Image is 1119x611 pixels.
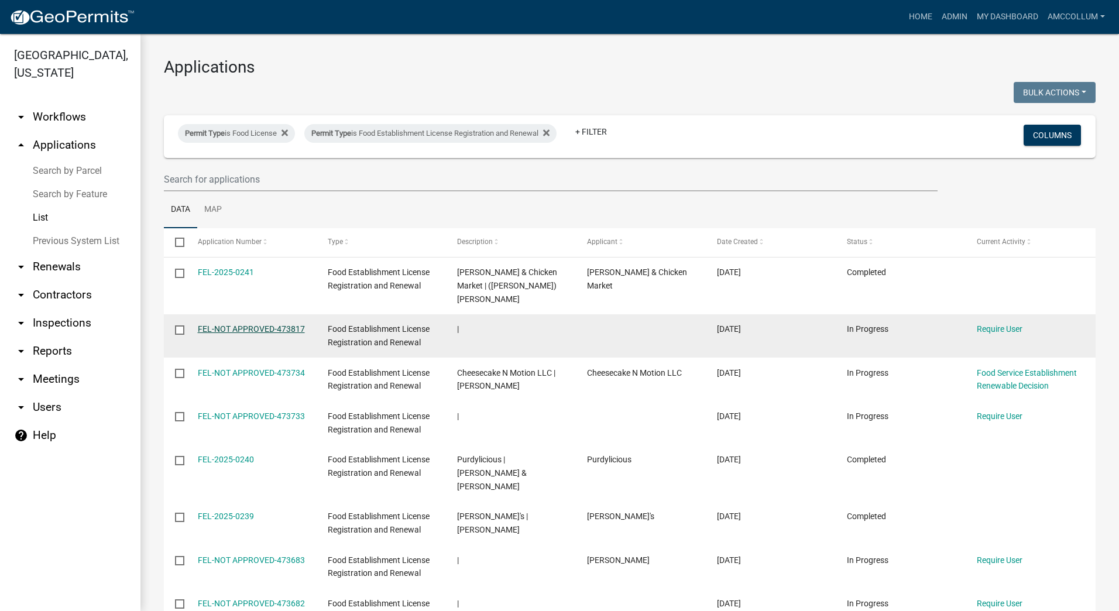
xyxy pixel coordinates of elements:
datatable-header-cell: Description [446,228,576,256]
span: Food Establishment License Registration and Renewal [328,267,430,290]
a: FEL-NOT APPROVED-473817 [198,324,305,334]
span: Date Created [717,238,758,246]
a: amccollum [1043,6,1110,28]
span: Completed [847,512,886,521]
span: | [457,411,459,421]
a: FEL-2025-0240 [198,455,254,464]
span: 09/04/2025 [717,455,741,464]
button: Bulk Actions [1014,82,1096,103]
datatable-header-cell: Type [316,228,446,256]
span: 09/04/2025 [717,411,741,421]
i: arrow_drop_down [14,400,28,414]
span: 09/04/2025 [717,512,741,521]
span: Completed [847,455,886,464]
a: FEL-2025-0239 [198,512,254,521]
datatable-header-cell: Current Activity [966,228,1096,256]
span: Marion Fish & Chicken Market | (Ricky) Taregh Zemour [457,267,557,304]
span: Maucky's [587,512,654,521]
span: In Progress [847,324,888,334]
span: Food Establishment License Registration and Renewal [328,555,430,578]
datatable-header-cell: Select [164,228,186,256]
span: In Progress [847,368,888,377]
span: 09/04/2025 [717,555,741,565]
span: Purdylicious | Jeff & Kerri Purdy [457,455,527,491]
h3: Applications [164,57,1096,77]
span: Food Establishment License Registration and Renewal [328,324,430,347]
button: Columns [1024,125,1081,146]
span: 09/04/2025 [717,267,741,277]
span: | [457,599,459,608]
span: Cheesecake N Motion LLC [587,368,682,377]
span: | [457,555,459,565]
span: Food Establishment License Registration and Renewal [328,411,430,434]
i: arrow_drop_down [14,344,28,358]
span: Maucky's | Britany Mauck [457,512,528,534]
span: 09/04/2025 [717,368,741,377]
i: arrow_drop_down [14,110,28,124]
a: FEL-NOT APPROVED-473683 [198,555,305,565]
span: Applicant [587,238,617,246]
a: FEL-NOT APPROVED-473734 [198,368,305,377]
span: Food Establishment License Registration and Renewal [328,368,430,391]
span: Marion Fish & Chicken Market [587,267,687,290]
span: Cheesecake N Motion LLC | Tina king [457,368,555,391]
i: help [14,428,28,442]
span: Dean Small [587,555,650,565]
a: Home [904,6,937,28]
span: Current Activity [977,238,1025,246]
span: Food Establishment License Registration and Renewal [328,455,430,478]
a: Map [197,191,229,229]
a: Data [164,191,197,229]
datatable-header-cell: Applicant [576,228,706,256]
span: Description [457,238,493,246]
input: Search for applications [164,167,938,191]
span: In Progress [847,599,888,608]
a: FEL-NOT APPROVED-473682 [198,599,305,608]
div: is Food License [178,124,295,143]
i: arrow_drop_down [14,288,28,302]
span: Permit Type [311,129,351,138]
i: arrow_drop_down [14,260,28,274]
i: arrow_drop_down [14,316,28,330]
a: Require User [977,324,1022,334]
a: + Filter [566,121,616,142]
datatable-header-cell: Status [836,228,966,256]
span: In Progress [847,555,888,565]
span: Type [328,238,343,246]
div: is Food Establishment License Registration and Renewal [304,124,557,143]
span: 09/04/2025 [717,324,741,334]
span: 09/04/2025 [717,599,741,608]
span: Permit Type [185,129,225,138]
span: | [457,324,459,334]
span: In Progress [847,411,888,421]
span: Food Establishment License Registration and Renewal [328,512,430,534]
span: Completed [847,267,886,277]
a: Require User [977,599,1022,608]
i: arrow_drop_down [14,372,28,386]
span: Status [847,238,867,246]
datatable-header-cell: Date Created [706,228,836,256]
a: My Dashboard [972,6,1043,28]
span: Purdylicious [587,455,631,464]
a: FEL-2025-0241 [198,267,254,277]
a: Admin [937,6,972,28]
a: Require User [977,411,1022,421]
span: Application Number [198,238,262,246]
a: Food Service Establishment Renewable Decision [977,368,1077,391]
i: arrow_drop_up [14,138,28,152]
a: Require User [977,555,1022,565]
datatable-header-cell: Application Number [186,228,316,256]
a: FEL-NOT APPROVED-473733 [198,411,305,421]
